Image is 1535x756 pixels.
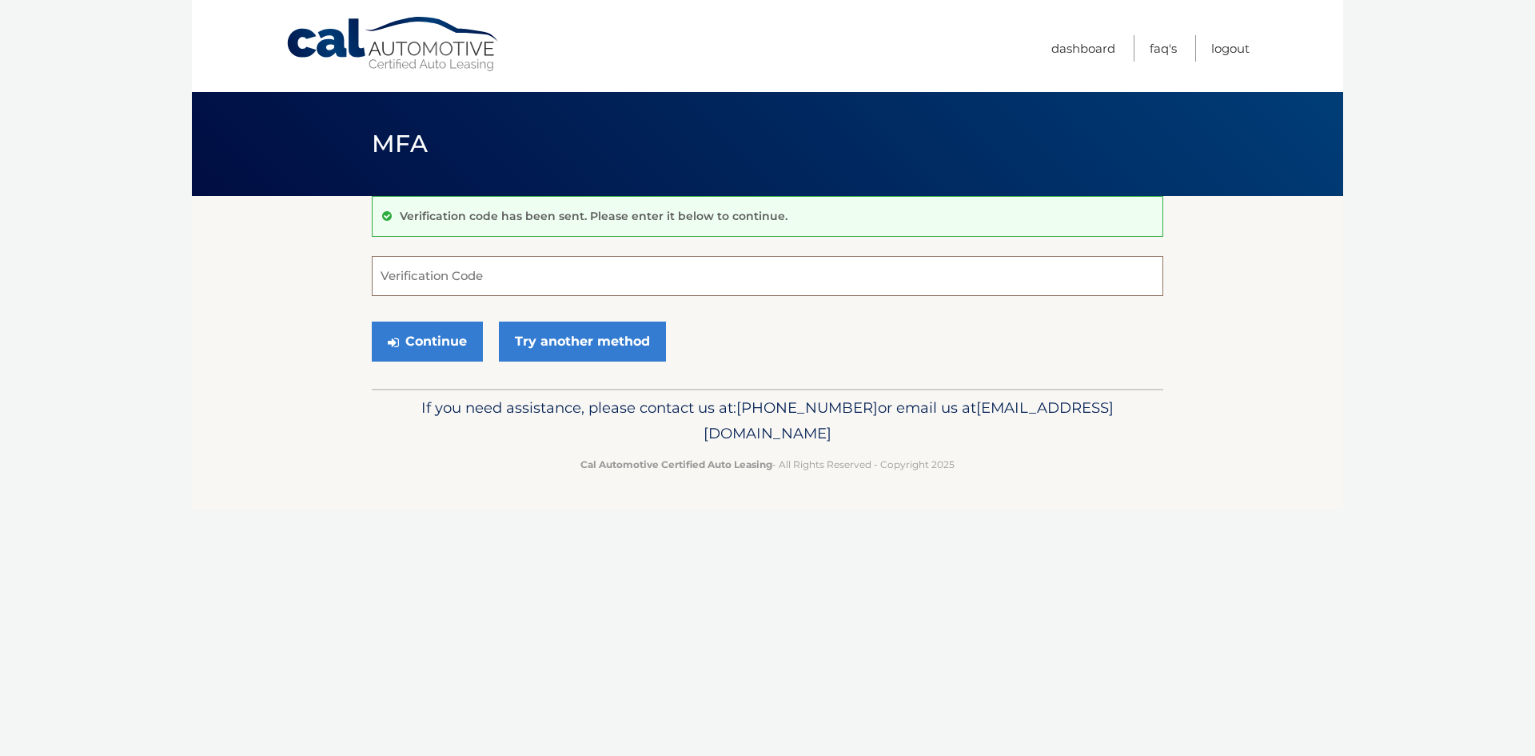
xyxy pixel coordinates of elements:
span: MFA [372,129,428,158]
p: - All Rights Reserved - Copyright 2025 [382,456,1153,473]
input: Verification Code [372,256,1163,296]
span: [EMAIL_ADDRESS][DOMAIN_NAME] [704,398,1114,442]
p: If you need assistance, please contact us at: or email us at [382,395,1153,446]
a: Logout [1211,35,1250,62]
a: FAQ's [1150,35,1177,62]
span: [PHONE_NUMBER] [736,398,878,417]
p: Verification code has been sent. Please enter it below to continue. [400,209,787,223]
a: Try another method [499,322,666,362]
strong: Cal Automotive Certified Auto Leasing [580,458,772,470]
a: Dashboard [1051,35,1115,62]
a: Cal Automotive [285,16,501,73]
button: Continue [372,322,483,362]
